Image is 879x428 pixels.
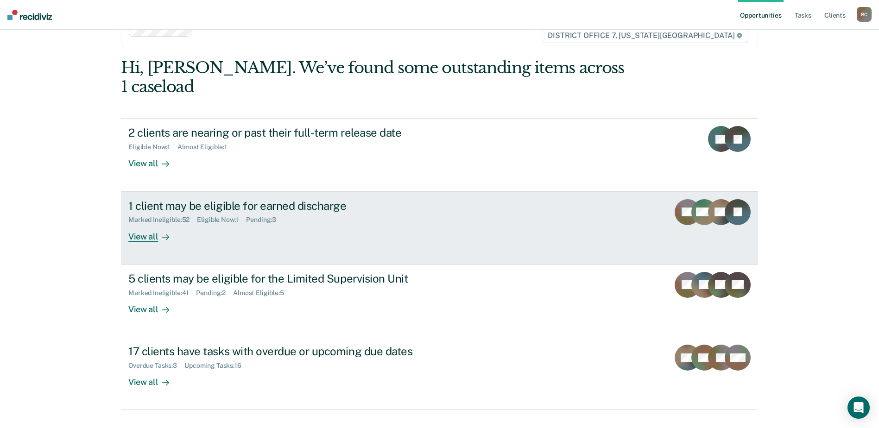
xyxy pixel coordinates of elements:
[128,151,180,169] div: View all
[197,216,246,224] div: Eligible Now : 1
[196,289,233,297] div: Pending : 2
[177,143,234,151] div: Almost Eligible : 1
[7,10,52,20] img: Recidiviz
[857,7,872,22] button: RC
[128,370,180,388] div: View all
[128,216,197,224] div: Marked Ineligible : 52
[128,199,454,213] div: 1 client may be eligible for earned discharge
[121,264,758,337] a: 5 clients may be eligible for the Limited Supervision UnitMarked Ineligible:41Pending:2Almost Eli...
[246,216,284,224] div: Pending : 3
[233,289,291,297] div: Almost Eligible : 5
[121,337,758,410] a: 17 clients have tasks with overdue or upcoming due datesOverdue Tasks:3Upcoming Tasks:16View all
[847,397,870,419] div: Open Intercom Messenger
[128,126,454,139] div: 2 clients are nearing or past their full-term release date
[128,362,184,370] div: Overdue Tasks : 3
[128,296,180,315] div: View all
[128,224,180,242] div: View all
[121,118,758,191] a: 2 clients are nearing or past their full-term release dateEligible Now:1Almost Eligible:1View all
[121,58,631,96] div: Hi, [PERSON_NAME]. We’ve found some outstanding items across 1 caseload
[128,272,454,285] div: 5 clients may be eligible for the Limited Supervision Unit
[121,192,758,264] a: 1 client may be eligible for earned dischargeMarked Ineligible:52Eligible Now:1Pending:3View all
[542,28,748,43] span: DISTRICT OFFICE 7, [US_STATE][GEOGRAPHIC_DATA]
[184,362,249,370] div: Upcoming Tasks : 16
[128,289,196,297] div: Marked Ineligible : 41
[128,345,454,358] div: 17 clients have tasks with overdue or upcoming due dates
[857,7,872,22] div: R C
[128,143,177,151] div: Eligible Now : 1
